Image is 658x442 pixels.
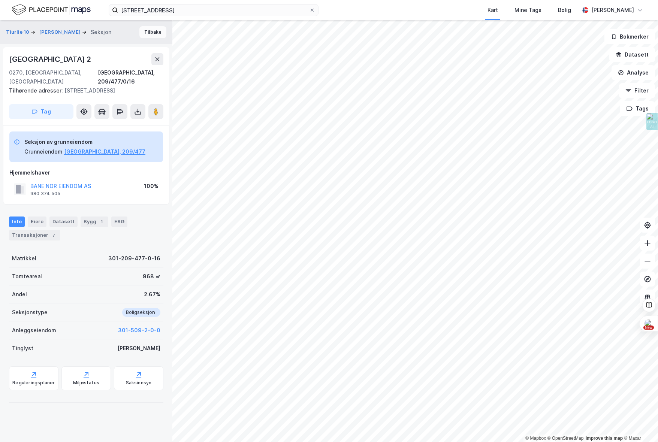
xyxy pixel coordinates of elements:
div: Info [9,217,25,227]
div: Reguleringsplaner [12,380,55,386]
input: Søk på adresse, matrikkel, gårdeiere, leietakere eller personer [118,4,309,16]
div: Mine Tags [514,6,541,15]
a: Mapbox [525,436,546,441]
div: Bygg [81,217,108,227]
div: Datasett [49,217,78,227]
div: Tomteareal [12,272,42,281]
div: Andel [12,290,27,299]
div: Transaksjoner [9,230,60,240]
button: Tag [9,104,73,119]
div: Hjemmelshaver [9,168,163,177]
button: 301-509-2-0-0 [118,326,160,335]
div: 968 ㎡ [143,272,160,281]
div: 980 374 505 [30,191,60,197]
div: Anleggseiendom [12,326,56,335]
div: Matrikkel [12,254,36,263]
div: [STREET_ADDRESS] [9,86,157,95]
button: Tiurlie 10 [6,28,31,36]
div: Seksjon av grunneiendom [24,137,145,146]
span: Tilhørende adresser: [9,87,64,94]
div: 100% [144,182,159,191]
div: Eiere [28,217,46,227]
button: Analyse [612,65,655,80]
a: Improve this map [586,436,623,441]
button: [PERSON_NAME] [39,28,82,36]
div: [GEOGRAPHIC_DATA], 209/477/0/16 [98,68,163,86]
button: Bokmerker [604,29,655,44]
div: [PERSON_NAME] [117,344,160,353]
button: Filter [619,83,655,98]
div: 7 [50,231,57,239]
div: ESG [111,217,127,227]
div: Seksjon [91,28,111,37]
div: Saksinnsyn [126,380,152,386]
div: Grunneiendom [24,147,63,156]
div: Tinglyst [12,344,33,353]
button: [GEOGRAPHIC_DATA], 209/477 [64,147,145,156]
div: Kontrollprogram for chat [621,406,658,442]
div: 1 [98,218,105,225]
img: logo.f888ab2527a4732fd821a326f86c7f29.svg [12,3,91,16]
div: [PERSON_NAME] [591,6,634,15]
div: Seksjonstype [12,308,48,317]
div: Miljøstatus [73,380,99,386]
div: 301-209-477-0-16 [108,254,160,263]
div: 0270, [GEOGRAPHIC_DATA], [GEOGRAPHIC_DATA] [9,68,98,86]
div: Bolig [558,6,571,15]
button: Tilbake [139,26,166,38]
button: Datasett [609,47,655,62]
a: OpenStreetMap [547,436,584,441]
div: [GEOGRAPHIC_DATA] 2 [9,53,93,65]
button: Tags [620,101,655,116]
div: 2.67% [144,290,160,299]
div: Kart [488,6,498,15]
iframe: Chat Widget [621,406,658,442]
